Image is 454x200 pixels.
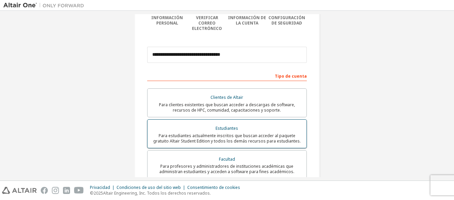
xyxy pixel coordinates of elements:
[90,185,110,190] font: Privacidad
[90,190,94,196] font: ©
[103,190,211,196] font: Altair Engineering, Inc. Todos los derechos reservados.
[187,185,240,190] font: Consentimiento de cookies
[151,15,183,26] font: Información personal
[216,125,238,131] font: Estudiantes
[74,187,84,194] img: youtube.svg
[153,133,301,144] font: Para estudiantes actualmente inscritos que buscan acceder al paquete gratuito Altair Student Edit...
[159,102,295,113] font: Para clientes existentes que buscan acceder a descargas de software, recursos de HPC, comunidad, ...
[52,187,59,194] img: instagram.svg
[94,190,103,196] font: 2025
[219,156,235,162] font: Facultad
[160,163,295,174] font: Para profesores y administradores de instituciones académicas que administran estudiantes y acced...
[63,187,70,194] img: linkedin.svg
[268,15,305,26] font: Configuración de seguridad
[228,15,266,26] font: Información de la cuenta
[275,73,307,79] font: Tipo de cuenta
[2,187,37,194] img: altair_logo.svg
[3,2,88,9] img: Altair Uno
[41,187,48,194] img: facebook.svg
[117,185,181,190] font: Condiciones de uso del sitio web
[192,15,222,31] font: Verificar correo electrónico
[211,94,244,100] font: Clientes de Altair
